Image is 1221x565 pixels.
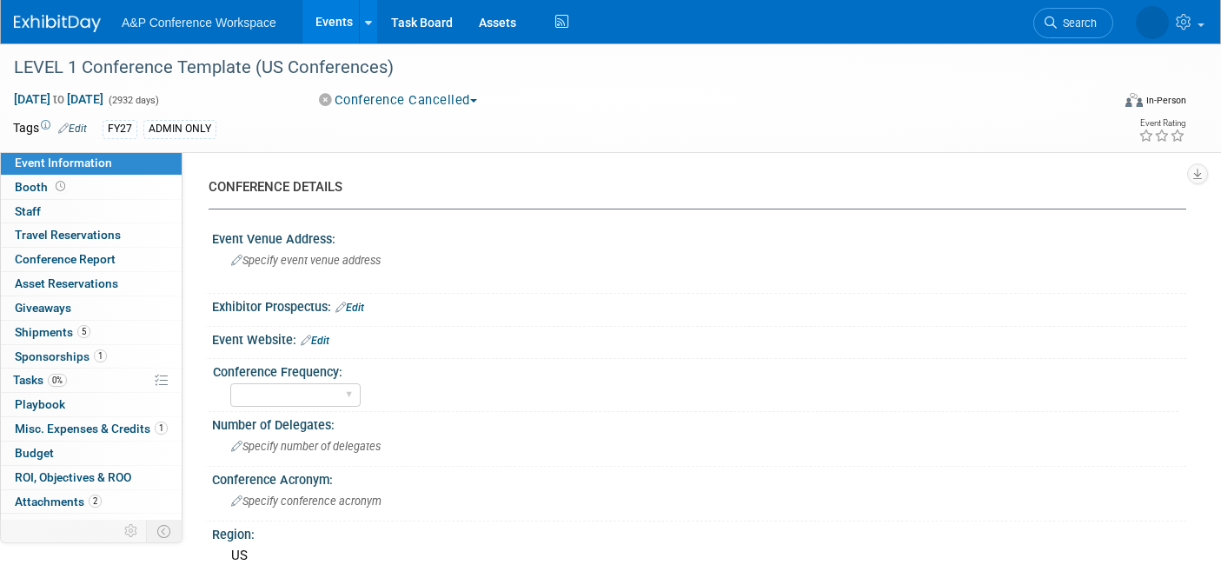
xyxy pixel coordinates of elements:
[143,120,216,138] div: ADMIN ONLY
[11,518,39,532] span: more
[1136,6,1169,39] img: Anne Weston
[15,422,168,435] span: Misc. Expenses & Credits
[212,226,1186,248] div: Event Venue Address:
[1,223,182,247] a: Travel Reservations
[231,495,382,508] span: Specify conference acronym
[1,176,182,199] a: Booth
[313,91,484,110] button: Conference Cancelled
[1,151,182,175] a: Event Information
[15,276,118,290] span: Asset Reservations
[1,369,182,392] a: Tasks0%
[58,123,87,135] a: Edit
[15,470,131,484] span: ROI, Objectives & ROO
[1,272,182,296] a: Asset Reservations
[1145,94,1186,107] div: In-Person
[212,522,1186,543] div: Region:
[209,178,1173,196] div: CONFERENCE DETAILS
[89,495,102,508] span: 2
[107,95,159,106] span: (2932 days)
[147,520,182,542] td: Toggle Event Tabs
[301,335,329,347] a: Edit
[15,349,107,363] span: Sponsorships
[15,180,69,194] span: Booth
[1,345,182,369] a: Sponsorships1
[1012,90,1186,116] div: Event Format
[15,228,121,242] span: Travel Reservations
[116,520,147,542] td: Personalize Event Tab Strip
[1,296,182,320] a: Giveaways
[50,92,67,106] span: to
[231,440,381,453] span: Specify number of delegates
[1,442,182,465] a: Budget
[1,466,182,489] a: ROI, Objectives & ROO
[15,204,41,218] span: Staff
[15,156,112,169] span: Event Information
[52,180,69,193] span: Booth not reserved yet
[231,254,381,267] span: Specify event venue address
[13,91,104,107] span: [DATE] [DATE]
[335,302,364,314] a: Edit
[212,294,1186,316] div: Exhibitor Prospectus:
[1125,93,1143,107] img: Format-Inperson.png
[1,248,182,271] a: Conference Report
[1,514,182,537] a: more
[77,325,90,338] span: 5
[212,412,1186,434] div: Number of Delegates:
[48,374,67,387] span: 0%
[213,359,1178,381] div: Conference Frequency:
[1,393,182,416] a: Playbook
[15,301,71,315] span: Giveaways
[122,16,276,30] span: A&P Conference Workspace
[8,52,1086,83] div: LEVEL 1 Conference Template (US Conferences)
[15,446,54,460] span: Budget
[94,349,107,362] span: 1
[13,373,67,387] span: Tasks
[15,495,102,508] span: Attachments
[155,422,168,435] span: 1
[1,490,182,514] a: Attachments2
[212,327,1186,349] div: Event Website:
[14,15,101,32] img: ExhibitDay
[1138,119,1185,128] div: Event Rating
[15,252,116,266] span: Conference Report
[1,200,182,223] a: Staff
[212,467,1186,489] div: Conference Acronym:
[15,397,65,411] span: Playbook
[1057,17,1097,30] span: Search
[15,325,90,339] span: Shipments
[103,120,137,138] div: FY27
[1,417,182,441] a: Misc. Expenses & Credits1
[1033,8,1113,38] a: Search
[13,119,87,139] td: Tags
[1,321,182,344] a: Shipments5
